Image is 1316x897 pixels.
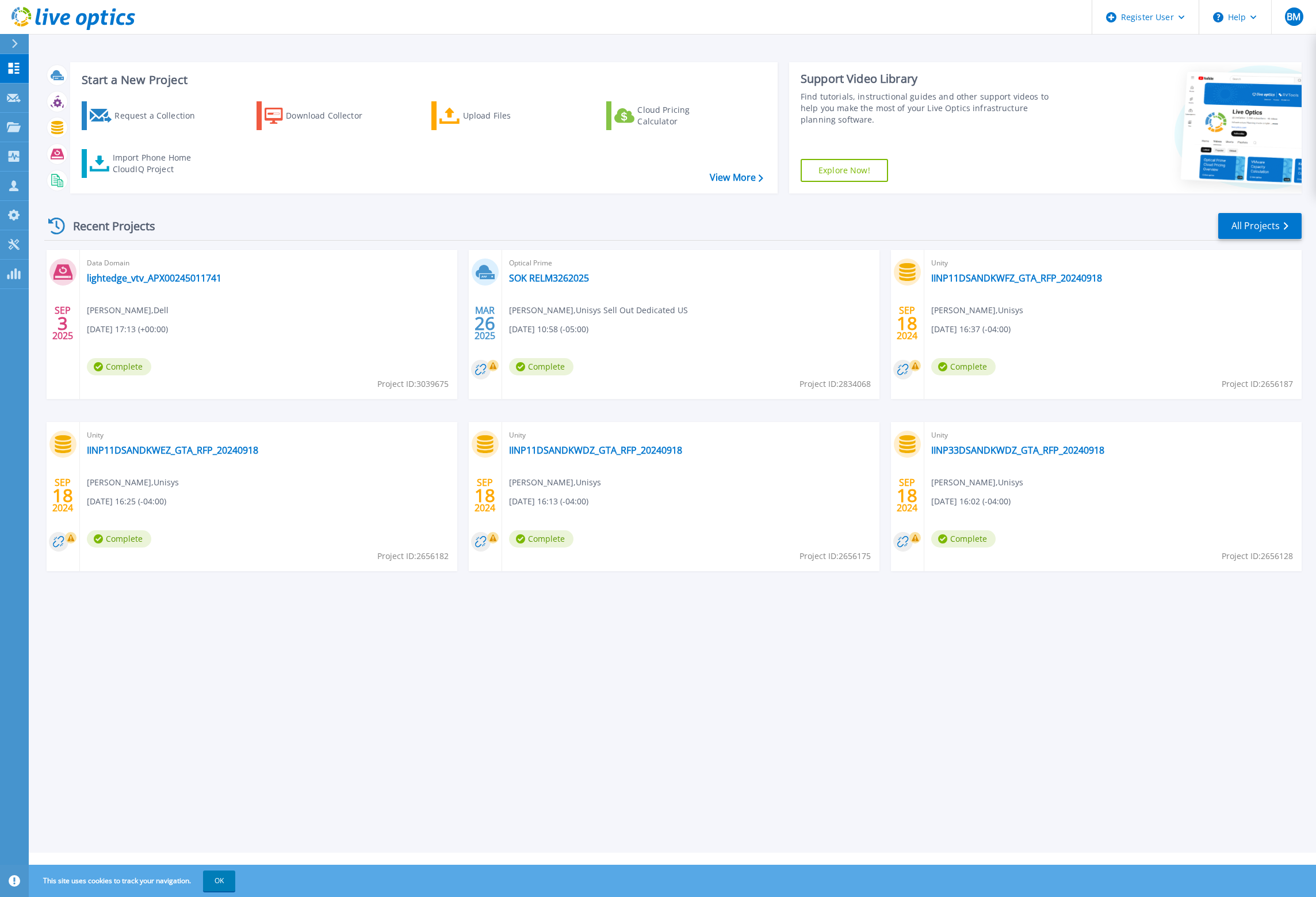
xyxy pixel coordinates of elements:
[377,550,449,562] span: Project ID: 2656182
[87,495,166,508] span: [DATE] 16:25 (-04:00)
[931,304,1023,317] span: [PERSON_NAME] , Unisys
[87,304,169,317] span: [PERSON_NAME] , Dell
[82,101,210,130] a: Request a Collection
[896,474,918,516] div: SEP 2024
[710,172,763,183] a: View More
[509,444,682,456] a: IINP11DSANDKWDZ_GTA_RFP_20240918
[203,871,235,891] button: OK
[801,91,1064,126] div: Find tutorials, instructional guides and other support videos to help you make the most of your L...
[799,550,871,562] span: Project ID: 2656175
[431,101,560,130] a: Upload Files
[87,358,151,375] span: Complete
[931,257,1295,269] span: Unity
[87,444,258,456] a: IINP11DSANDKWEZ_GTA_RFP_20240918
[475,318,495,328] span: 26
[377,378,449,390] span: Project ID: 3039675
[82,74,763,86] h3: Start a New Project
[509,476,601,489] span: [PERSON_NAME] , Unisys
[1287,12,1300,21] span: BM
[801,159,888,182] a: Explore Now!
[509,358,573,375] span: Complete
[32,871,235,891] span: This site uses cookies to track your navigation.
[52,302,74,344] div: SEP 2025
[931,429,1295,442] span: Unity
[801,71,1064,86] div: Support Video Library
[509,304,688,317] span: [PERSON_NAME] , Unisys Sell Out Dedicated US
[509,495,588,508] span: [DATE] 16:13 (-04:00)
[897,491,917,500] span: 18
[114,104,206,127] div: Request a Collection
[1222,378,1293,390] span: Project ID: 2656187
[475,491,495,500] span: 18
[474,474,496,516] div: SEP 2024
[509,257,873,269] span: Optical Prime
[1222,550,1293,562] span: Project ID: 2656128
[87,257,450,269] span: Data Domain
[87,272,221,284] a: lightedge_vtv_APX00245011741
[931,530,996,548] span: Complete
[87,323,168,336] span: [DATE] 17:13 (+00:00)
[606,101,734,130] a: Cloud Pricing Calculator
[87,476,179,489] span: [PERSON_NAME] , Unisys
[509,272,589,284] a: SOK RELM3262025
[896,302,918,344] div: SEP 2024
[286,104,378,127] div: Download Collector
[87,530,151,548] span: Complete
[897,318,917,328] span: 18
[257,101,385,130] a: Download Collector
[474,302,496,344] div: MAR 2025
[931,358,996,375] span: Complete
[1218,213,1302,239] a: All Projects
[52,491,73,500] span: 18
[44,212,171,240] div: Recent Projects
[931,272,1102,284] a: IINP11DSANDKWFZ_GTA_RFP_20240918
[113,152,202,175] div: Import Phone Home CloudIQ Project
[799,378,871,390] span: Project ID: 2834068
[509,323,588,336] span: [DATE] 10:58 (-05:00)
[509,530,573,548] span: Complete
[52,474,74,516] div: SEP 2024
[931,323,1011,336] span: [DATE] 16:37 (-04:00)
[58,318,68,328] span: 3
[931,495,1011,508] span: [DATE] 16:02 (-04:00)
[509,429,873,442] span: Unity
[463,104,555,127] div: Upload Files
[637,104,729,127] div: Cloud Pricing Calculator
[87,429,450,442] span: Unity
[931,444,1104,456] a: IINP33DSANDKWDZ_GTA_RFP_20240918
[931,476,1023,489] span: [PERSON_NAME] , Unisys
